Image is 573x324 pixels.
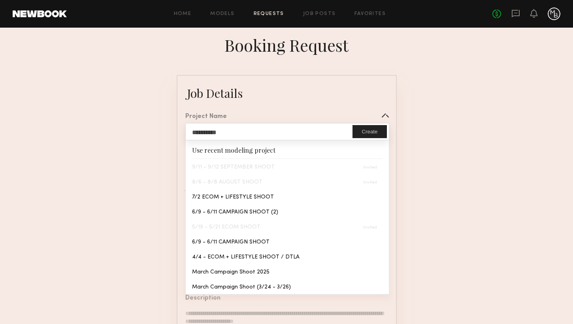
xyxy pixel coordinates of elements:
[174,11,192,17] a: Home
[185,114,227,120] div: Project Name
[352,125,386,138] button: Create
[186,279,388,294] div: March Campaign Shoot (3/24 - 3/26)
[186,204,388,219] div: 6/9 - 6/11 CAMPAIGN SHOOT (2)
[186,264,388,279] div: March Campaign Shoot 2025
[210,11,234,17] a: Models
[354,11,386,17] a: Favorites
[254,11,284,17] a: Requests
[186,159,388,174] div: 9/11 - 9/12 SEPTEMBER SHOOT
[303,11,336,17] a: Job Posts
[186,219,388,234] div: 5/19 - 5/21 ECOM SHOOT
[185,295,221,302] div: Description
[186,189,388,204] div: 7/2 ECOM + LIFESTYLE SHOOT
[186,140,388,158] div: Use recent modeling project
[186,249,388,264] div: 4/4 - ECOM + LIFESTYLE SHOOT / DTLA
[187,85,243,101] div: Job Details
[186,234,388,249] div: 6/9 - 6/11 CAMPAIGN SHOOT
[186,174,388,189] div: 8/6 - 8/8 AUGUST SHOOT
[224,34,349,56] div: Booking Request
